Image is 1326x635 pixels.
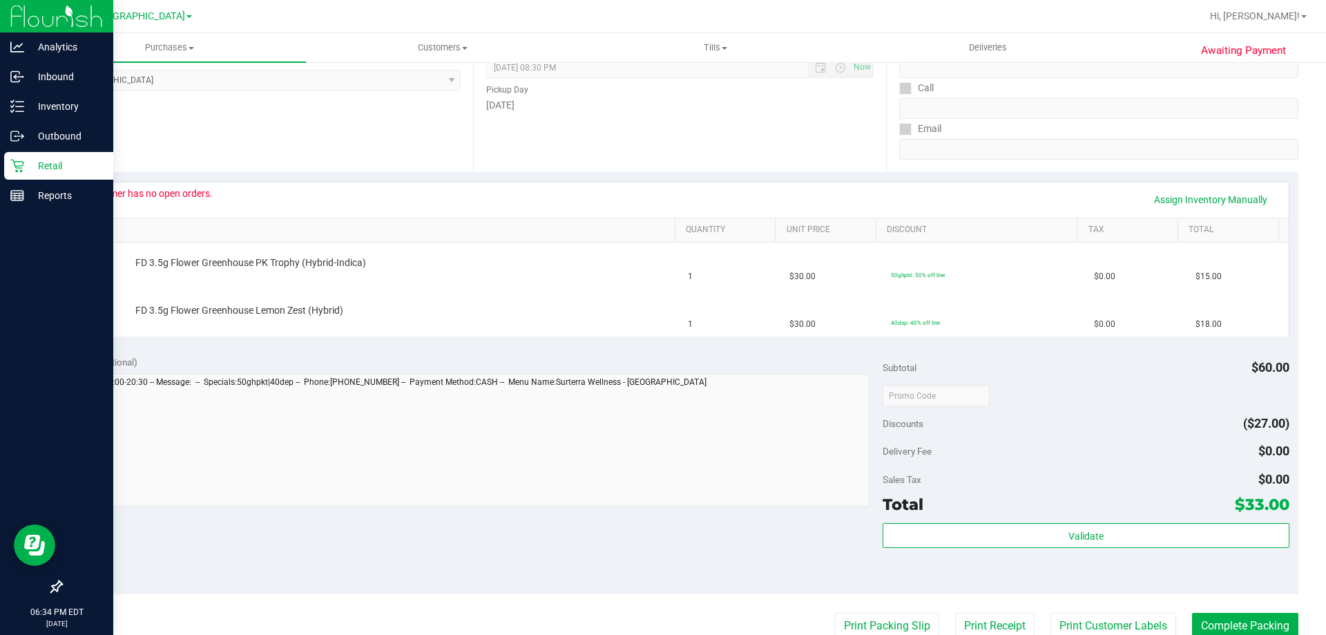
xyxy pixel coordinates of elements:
[10,189,24,202] inline-svg: Reports
[1235,495,1289,514] span: $33.00
[789,270,816,283] span: $30.00
[135,256,366,269] span: FD 3.5g Flower Greenhouse PK Trophy (Hybrid-Indica)
[688,270,693,283] span: 1
[891,272,945,278] span: 50ghpkt: 50% off line
[1189,225,1273,236] a: Total
[1094,270,1115,283] span: $0.00
[883,446,932,457] span: Delivery Fee
[1201,43,1286,59] span: Awaiting Payment
[883,362,916,373] span: Subtotal
[686,225,770,236] a: Quantity
[1243,416,1289,430] span: ($27.00)
[10,99,24,113] inline-svg: Inventory
[950,41,1026,54] span: Deliveries
[24,128,107,144] p: Outbound
[81,225,669,236] a: SKU
[24,98,107,115] p: Inventory
[899,78,934,98] label: Call
[891,319,940,326] span: 40dep: 40% off line
[10,129,24,143] inline-svg: Outbound
[1258,472,1289,486] span: $0.00
[10,40,24,54] inline-svg: Analytics
[1088,225,1173,236] a: Tax
[883,474,921,485] span: Sales Tax
[883,523,1289,548] button: Validate
[6,618,107,629] p: [DATE]
[1195,318,1222,331] span: $18.00
[1145,188,1276,211] a: Assign Inventory Manually
[84,188,213,199] div: Customer has no open orders.
[579,41,851,54] span: Tills
[1195,270,1222,283] span: $15.00
[1094,318,1115,331] span: $0.00
[688,318,693,331] span: 1
[24,68,107,85] p: Inbound
[899,119,941,139] label: Email
[789,318,816,331] span: $30.00
[899,98,1298,119] input: Format: (999) 999-9999
[33,33,306,62] a: Purchases
[10,159,24,173] inline-svg: Retail
[24,187,107,204] p: Reports
[1210,10,1300,21] span: Hi, [PERSON_NAME]!
[1258,444,1289,458] span: $0.00
[899,57,1298,78] input: Format: (999) 999-9999
[887,225,1072,236] a: Discount
[24,39,107,55] p: Analytics
[1068,531,1104,542] span: Validate
[10,70,24,84] inline-svg: Inbound
[135,304,343,317] span: FD 3.5g Flower Greenhouse Lemon Zest (Hybrid)
[883,386,990,406] input: Promo Code
[6,606,107,618] p: 06:34 PM EDT
[14,524,55,566] iframe: Resource center
[1251,360,1289,375] span: $60.00
[883,411,923,436] span: Discounts
[486,98,873,113] div: [DATE]
[306,33,579,62] a: Customers
[579,33,852,62] a: Tills
[852,33,1124,62] a: Deliveries
[90,10,185,22] span: [GEOGRAPHIC_DATA]
[307,41,578,54] span: Customers
[33,41,306,54] span: Purchases
[24,158,107,174] p: Retail
[883,495,923,514] span: Total
[486,84,528,96] label: Pickup Day
[787,225,871,236] a: Unit Price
